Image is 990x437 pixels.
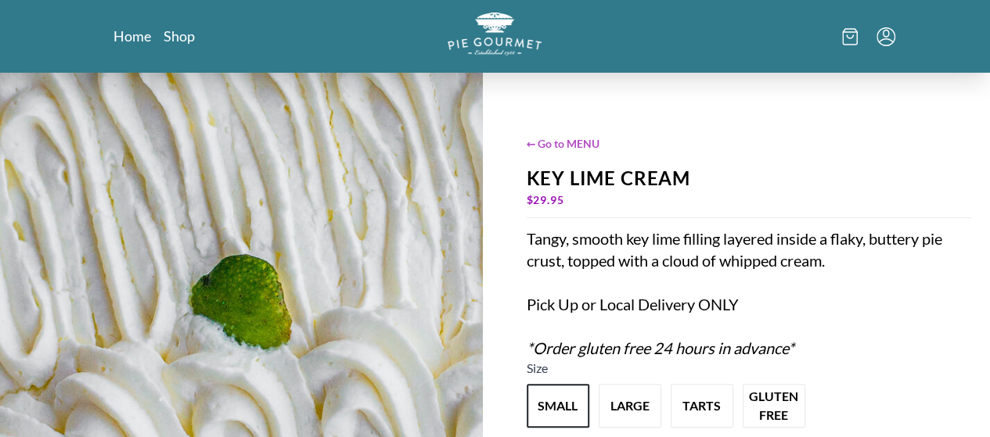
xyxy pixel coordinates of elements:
div: $ 29.95 [527,189,972,211]
a: Logo [448,13,542,60]
button: Menu [877,27,895,46]
button: Variant Swatch [599,384,661,428]
button: Variant Swatch [527,384,589,428]
span: Size [527,360,548,375]
button: Variant Swatch [743,384,805,428]
img: logo [448,13,542,56]
em: *Order gluten free 24 hours in advance* [527,338,794,357]
a: Home [113,27,151,45]
div: Key Lime Cream [527,167,972,189]
a: Shop [164,27,195,45]
span: ← Go to MENU [527,135,972,152]
button: Variant Swatch [671,384,733,428]
div: Tangy, smooth key lime filling layered inside a flaky, buttery pie crust, topped with a cloud of ... [527,227,972,359]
